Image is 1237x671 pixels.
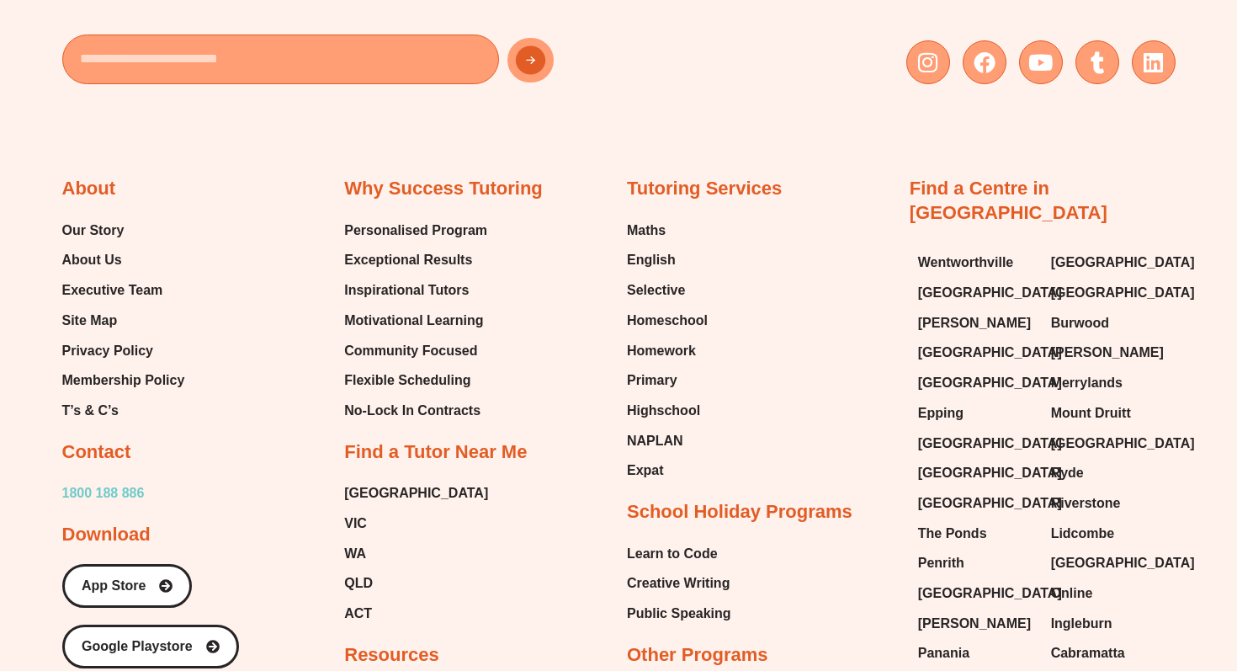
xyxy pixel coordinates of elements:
a: Our Story [62,218,185,243]
h2: Other Programs [627,643,768,668]
a: Maths [627,218,708,243]
span: ACT [344,601,372,626]
span: [GEOGRAPHIC_DATA] [1051,250,1195,275]
span: [GEOGRAPHIC_DATA] [1051,431,1195,456]
a: Learn to Code [627,541,731,567]
a: English [627,248,708,273]
span: Executive Team [62,278,163,303]
a: [GEOGRAPHIC_DATA] [918,431,1034,456]
span: Selective [627,278,685,303]
span: Our Story [62,218,125,243]
span: Privacy Policy [62,338,154,364]
a: Exceptional Results [344,248,487,273]
span: [PERSON_NAME] [1051,340,1164,365]
span: Panania [918,641,969,666]
span: The Ponds [918,521,987,546]
a: T’s & C’s [62,398,185,423]
span: NAPLAN [627,429,683,454]
span: Mount Druitt [1051,401,1131,426]
span: Wentworthville [918,250,1014,275]
h2: Resources [344,643,439,668]
a: 1800 188 886 [62,481,145,506]
span: Exceptional Results [344,248,472,273]
a: [GEOGRAPHIC_DATA] [344,481,488,506]
span: Homework [627,338,696,364]
form: New Form [62,35,611,93]
a: QLD [344,571,488,596]
a: Ryde [1051,461,1167,486]
a: Burwood [1051,311,1167,336]
span: Primary [627,368,677,393]
span: [PERSON_NAME] [918,611,1031,636]
span: Merrylands [1051,370,1123,396]
span: T’s & C’s [62,398,119,423]
h2: Download [62,523,151,547]
a: Site Map [62,308,185,333]
a: Mount Druitt [1051,401,1167,426]
iframe: Chat Widget [948,481,1237,671]
a: App Store [62,564,192,608]
span: English [627,248,676,273]
a: ACT [344,601,488,626]
span: Burwood [1051,311,1109,336]
a: [PERSON_NAME] [918,611,1034,636]
span: [PERSON_NAME] [918,311,1031,336]
a: [GEOGRAPHIC_DATA] [1051,280,1167,306]
a: About Us [62,248,185,273]
a: Expat [627,458,708,483]
a: Membership Policy [62,368,185,393]
a: WA [344,541,488,567]
a: Primary [627,368,708,393]
a: Homework [627,338,708,364]
h2: School Holiday Programs [627,500,852,525]
h2: About [62,177,116,201]
a: Google Playstore [62,625,239,668]
a: Creative Writing [627,571,731,596]
a: [GEOGRAPHIC_DATA] [1051,250,1167,275]
span: Site Map [62,308,118,333]
a: [PERSON_NAME] [918,311,1034,336]
a: Flexible Scheduling [344,368,487,393]
span: About Us [62,248,122,273]
span: VIC [344,511,367,536]
span: [GEOGRAPHIC_DATA] [918,280,1062,306]
span: Flexible Scheduling [344,368,470,393]
a: [GEOGRAPHIC_DATA] [1051,431,1167,456]
span: [GEOGRAPHIC_DATA] [918,340,1062,365]
span: No-Lock In Contracts [344,398,480,423]
span: Motivational Learning [344,308,483,333]
span: Maths [627,218,666,243]
span: [GEOGRAPHIC_DATA] [918,491,1062,516]
a: Public Speaking [627,601,731,626]
a: Epping [918,401,1034,426]
a: [GEOGRAPHIC_DATA] [918,581,1034,606]
a: [GEOGRAPHIC_DATA] [918,491,1034,516]
span: Highschool [627,398,700,423]
span: [GEOGRAPHIC_DATA] [1051,280,1195,306]
a: Personalised Program [344,218,487,243]
a: The Ponds [918,521,1034,546]
a: Homeschool [627,308,708,333]
a: Motivational Learning [344,308,487,333]
a: Highschool [627,398,708,423]
a: Wentworthville [918,250,1034,275]
a: Community Focused [344,338,487,364]
span: Ryde [1051,461,1084,486]
span: Expat [627,458,664,483]
a: Panania [918,641,1034,666]
span: QLD [344,571,373,596]
a: VIC [344,511,488,536]
a: Find a Centre in [GEOGRAPHIC_DATA] [910,178,1107,223]
span: [GEOGRAPHIC_DATA] [918,370,1062,396]
h2: Find a Tutor Near Me [344,440,527,465]
a: Privacy Policy [62,338,185,364]
a: Inspirational Tutors [344,278,487,303]
span: Inspirational Tutors [344,278,469,303]
span: [GEOGRAPHIC_DATA] [918,461,1062,486]
span: [GEOGRAPHIC_DATA] [918,581,1062,606]
span: WA [344,541,366,567]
